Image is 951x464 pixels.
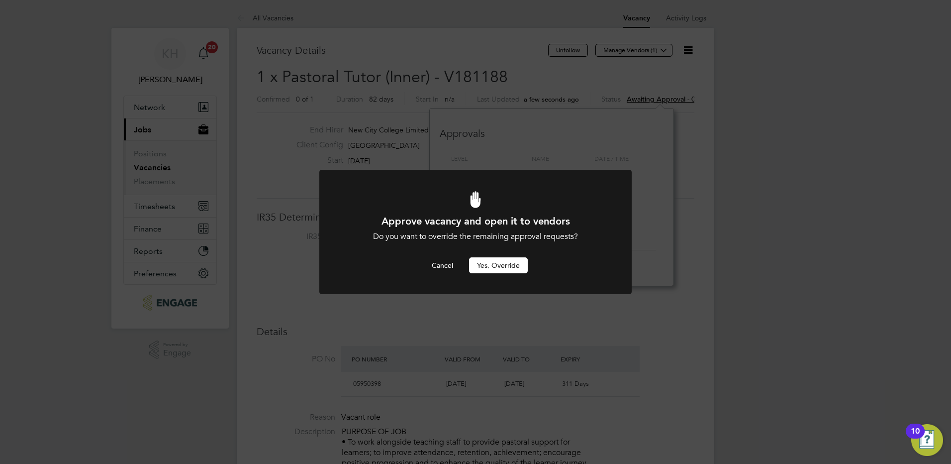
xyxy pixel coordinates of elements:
div: 10 [911,431,920,444]
h1: Approve vacancy and open it to vendors [346,215,605,228]
button: Cancel [424,257,461,273]
button: Yes, Override [469,257,528,273]
button: Open Resource Center, 10 new notifications [911,424,943,456]
span: Do you want to override the remaining approval requests? [373,232,578,241]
